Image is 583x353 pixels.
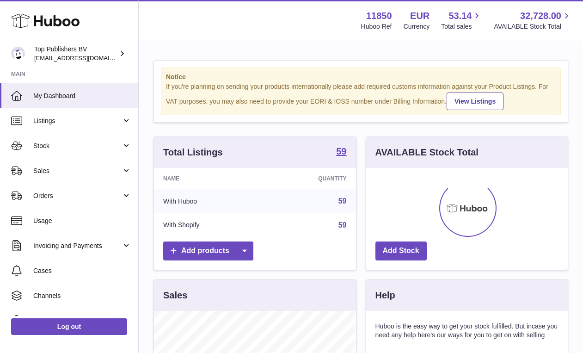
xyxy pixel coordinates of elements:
[375,146,479,159] h3: AVAILABLE Stock Total
[336,147,346,156] strong: 59
[447,93,503,110] a: View Listings
[410,10,430,22] strong: EUR
[33,117,122,125] span: Listings
[375,322,559,340] p: Huboo is the easy way to get your stock fulfilled. But incase you need any help here's our ways f...
[33,92,131,100] span: My Dashboard
[520,10,561,22] span: 32,728.00
[163,146,223,159] h3: Total Listings
[375,242,427,260] a: Add Stock
[375,289,395,302] h3: Help
[441,10,482,31] a: 53.14 Total sales
[154,213,263,237] td: With Shopify
[441,22,482,31] span: Total sales
[163,289,187,302] h3: Sales
[404,22,430,31] div: Currency
[33,192,122,200] span: Orders
[11,47,25,61] img: accounts@fantasticman.com
[494,22,572,31] span: AVAILABLE Stock Total
[166,73,556,81] strong: Notice
[263,168,356,189] th: Quantity
[494,10,572,31] a: 32,728.00 AVAILABLE Stock Total
[33,242,122,250] span: Invoicing and Payments
[163,242,253,260] a: Add products
[33,291,131,300] span: Channels
[366,10,392,22] strong: 11850
[33,266,131,275] span: Cases
[338,221,347,229] a: 59
[448,10,472,22] span: 53.14
[166,82,556,110] div: If you're planning on sending your products internationally please add required customs informati...
[361,22,392,31] div: Huboo Ref
[154,189,263,213] td: With Huboo
[34,45,117,62] div: Top Publishers BV
[11,318,127,335] a: Log out
[34,54,136,62] span: [EMAIL_ADDRESS][DOMAIN_NAME]
[33,167,122,175] span: Sales
[336,147,346,158] a: 59
[154,168,263,189] th: Name
[33,142,122,150] span: Stock
[33,217,131,225] span: Usage
[338,197,347,205] a: 59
